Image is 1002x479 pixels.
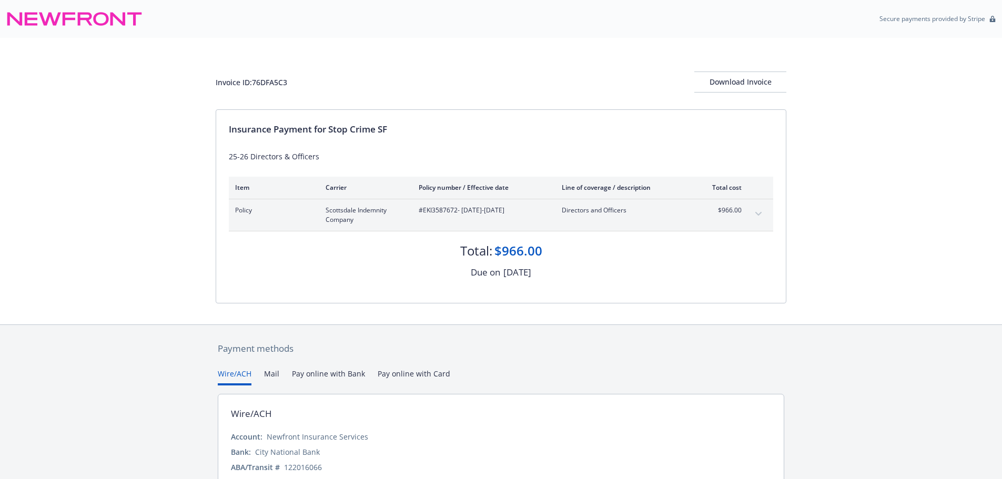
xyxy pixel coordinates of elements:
button: expand content [750,206,767,222]
div: Total: [460,242,492,260]
div: City National Bank [255,446,320,457]
div: Bank: [231,446,251,457]
button: Mail [264,368,279,385]
button: Download Invoice [694,72,786,93]
div: Due on [471,266,500,279]
span: #EKI3587672 - [DATE]-[DATE] [419,206,545,215]
span: Directors and Officers [562,206,685,215]
div: 25-26 Directors & Officers [229,151,773,162]
div: Invoice ID: 76DFA5C3 [216,77,287,88]
div: 122016066 [284,462,322,473]
button: Pay online with Bank [292,368,365,385]
div: Item [235,183,309,192]
div: Account: [231,431,262,442]
span: Scottsdale Indemnity Company [326,206,402,225]
div: Newfront Insurance Services [267,431,368,442]
div: $966.00 [494,242,542,260]
div: Download Invoice [694,72,786,92]
button: Pay online with Card [378,368,450,385]
div: Insurance Payment for Stop Crime SF [229,123,773,136]
p: Secure payments provided by Stripe [879,14,985,23]
div: Policy number / Effective date [419,183,545,192]
span: $966.00 [702,206,742,215]
div: Wire/ACH [231,407,272,421]
button: Wire/ACH [218,368,251,385]
div: PolicyScottsdale Indemnity Company#EKI3587672- [DATE]-[DATE]Directors and Officers$966.00expand c... [229,199,773,231]
div: Total cost [702,183,742,192]
span: Policy [235,206,309,215]
div: ABA/Transit # [231,462,280,473]
div: [DATE] [503,266,531,279]
div: Carrier [326,183,402,192]
div: Line of coverage / description [562,183,685,192]
div: Payment methods [218,342,784,355]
